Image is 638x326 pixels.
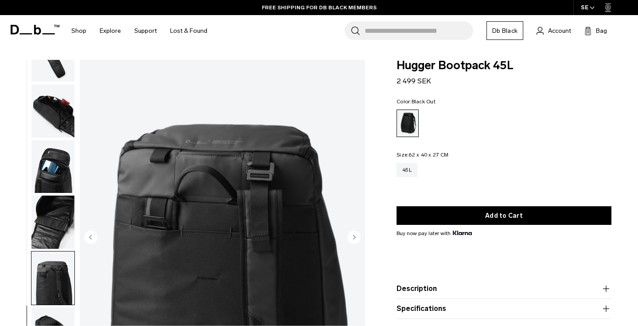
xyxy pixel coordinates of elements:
a: Support [134,15,157,47]
button: Specifications [397,303,611,314]
img: Hugger Bootpack 45L Black Out [31,140,74,193]
button: Hugger Bootpack 45L Black Out [31,140,75,194]
a: Shop [71,15,86,47]
span: 62 x 40 x 27 CM [408,152,448,158]
button: Previous slide [84,231,97,246]
nav: Main Navigation [65,15,214,47]
img: Hugger Bootpack 45L Black Out [31,251,74,305]
span: Hugger Bootpack 45L [397,60,611,71]
button: Bag [584,25,607,36]
span: Buy now pay later with [397,229,472,237]
span: Account [548,26,571,35]
button: Hugger Bootpack 45L Black Out [31,251,75,305]
a: FREE SHIPPING FOR DB BLACK MEMBERS [262,4,377,12]
legend: Color: [397,99,436,104]
a: Account [537,25,571,36]
span: Black Out [412,98,436,105]
button: Hugger Bootpack 45L Black Out [31,195,75,249]
span: 2 499 SEK [397,77,431,85]
img: {"height" => 20, "alt" => "Klarna"} [453,231,472,235]
a: Lost & Found [170,15,207,47]
img: Hugger Bootpack 45L Black Out [31,196,74,249]
button: Add to Cart [397,206,611,225]
a: 45L [397,163,417,177]
a: Black Out [397,110,419,137]
legend: Size: [397,152,448,157]
a: Db Black [486,21,523,40]
button: Hugger Bootpack 45L Black Out [31,84,75,138]
a: Explore [100,15,121,47]
span: Bag [596,26,607,35]
button: Next slide [347,231,361,246]
button: Description [397,283,611,294]
img: Hugger Bootpack 45L Black Out [31,84,74,137]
